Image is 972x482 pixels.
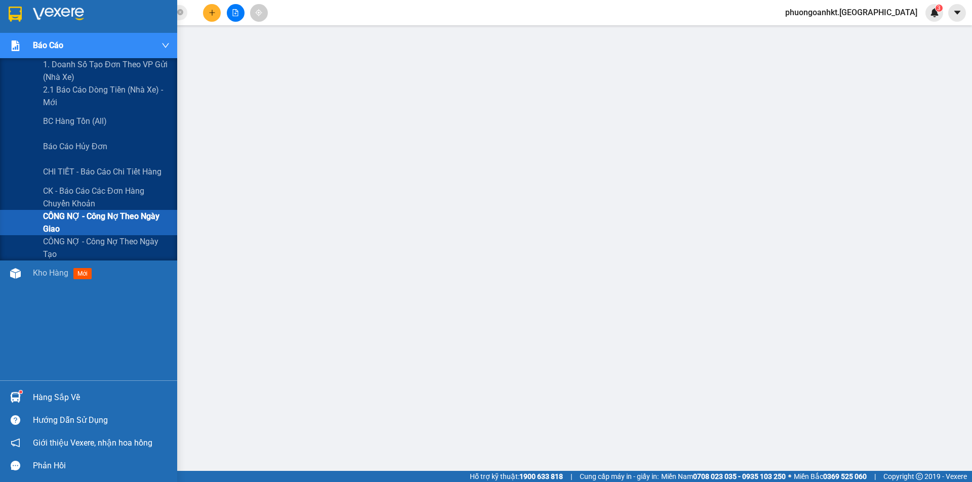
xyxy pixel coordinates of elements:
span: 3 [937,5,941,12]
span: close-circle [177,8,183,18]
button: caret-down [948,4,966,22]
strong: 0708 023 035 - 0935 103 250 [693,472,786,480]
span: Giới thiệu Vexere, nhận hoa hồng [33,436,152,449]
img: solution-icon [10,40,21,51]
span: 1. Doanh số tạo đơn theo VP gửi (nhà xe) [43,58,170,83]
span: CÔNG NỢ - Công nợ theo ngày giao [43,210,170,235]
button: plus [203,4,221,22]
strong: 1900 633 818 [519,472,563,480]
img: warehouse-icon [10,392,21,403]
sup: 1 [19,390,22,393]
span: Cung cấp máy in - giấy in: [580,471,659,482]
span: ⚪️ [788,474,791,478]
span: question-circle [11,415,20,425]
span: mới [73,268,92,279]
span: plus [209,9,216,16]
span: phuongoanhkt.[GEOGRAPHIC_DATA] [777,6,925,19]
button: file-add [227,4,245,22]
img: warehouse-icon [10,268,21,279]
span: | [874,471,876,482]
span: message [11,461,20,470]
button: aim [250,4,268,22]
div: Hàng sắp về [33,390,170,405]
span: copyright [916,473,923,480]
img: icon-new-feature [930,8,939,17]
span: CÔNG NỢ - Công nợ theo ngày tạo [43,235,170,260]
span: 2.1 Báo cáo dòng tiền (nhà xe) - mới [43,83,170,109]
sup: 3 [936,5,943,12]
img: logo-vxr [9,7,22,22]
span: Hỗ trợ kỹ thuật: [470,471,563,482]
span: close-circle [177,9,183,15]
span: CHI TIẾT - Báo cáo chi tiết hàng [43,165,161,178]
div: Hướng dẫn sử dụng [33,413,170,428]
span: aim [255,9,262,16]
span: | [571,471,572,482]
span: notification [11,438,20,448]
span: Miền Nam [661,471,786,482]
span: caret-down [953,8,962,17]
strong: 0369 525 060 [823,472,867,480]
span: file-add [232,9,239,16]
span: Miền Bắc [794,471,867,482]
span: Báo cáo hủy đơn [43,140,107,153]
span: Báo cáo [33,39,63,52]
span: BC hàng tồn (all) [43,115,107,127]
span: Kho hàng [33,268,68,278]
span: down [161,41,170,50]
div: Phản hồi [33,458,170,473]
span: CK - Báo cáo các đơn hàng chuyển khoản [43,185,170,210]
